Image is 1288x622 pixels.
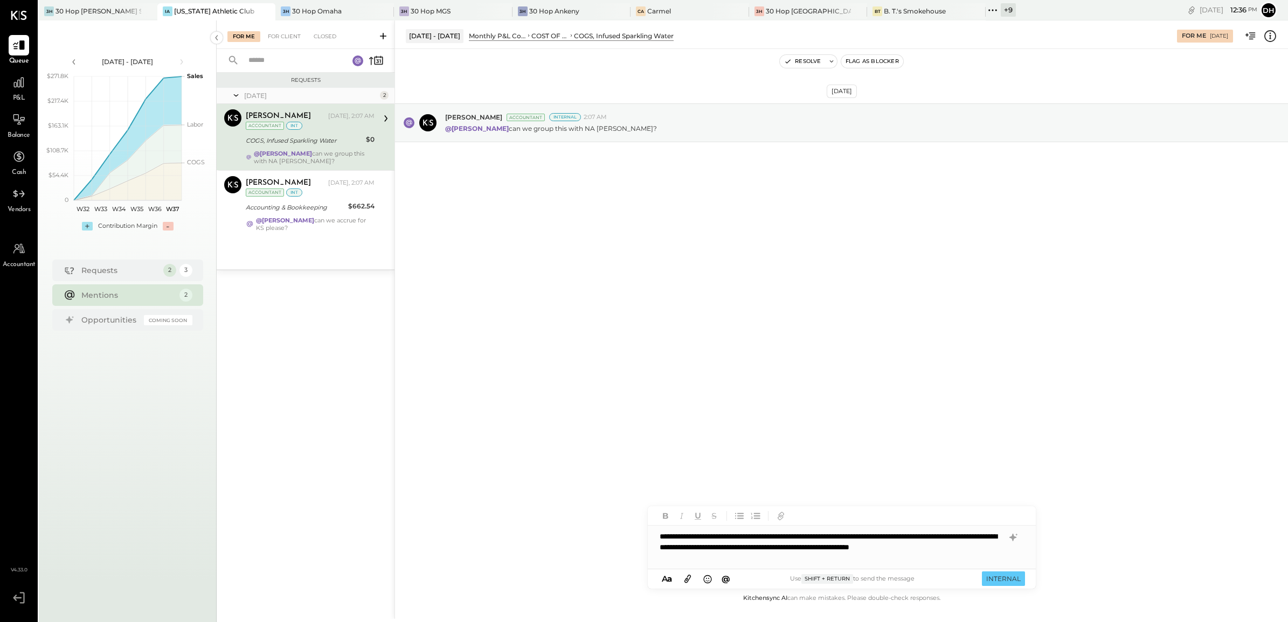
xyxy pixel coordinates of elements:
text: 0 [65,196,68,204]
button: Aa [659,573,676,585]
div: 3H [754,6,764,16]
div: 2 [380,91,389,100]
text: $217.4K [47,97,68,104]
button: Italic [675,509,689,523]
span: a [667,574,672,584]
a: Vendors [1,184,37,215]
button: Dh [1260,2,1277,19]
text: Labor [187,121,203,128]
div: - [163,222,174,230]
p: can we group this with NA [PERSON_NAME]? [445,124,657,133]
button: Add URL [774,509,788,523]
a: P&L [1,72,37,103]
button: @ [718,572,733,585]
div: + [82,222,93,230]
span: Accountant [3,260,36,270]
div: $662.54 [348,201,375,212]
div: B. T.'s Smokehouse [884,6,946,16]
div: BT [872,6,882,16]
div: For Me [1182,32,1206,40]
a: Accountant [1,239,37,270]
text: W35 [130,205,143,213]
div: can we accrue for KS please? [256,216,375,232]
a: Cash [1,146,37,178]
button: Ordered List [749,509,763,523]
div: COST OF GOODS SOLD (COGS) [531,31,569,40]
text: W34 [112,205,126,213]
div: Requests [81,265,158,276]
div: COGS, Infused Sparkling Water [246,135,363,146]
button: Unordered List [732,509,746,523]
div: Accountant [507,114,545,121]
div: [DATE] [1210,32,1228,40]
div: [DATE], 2:07 AM [328,179,375,187]
div: 3H [281,6,290,16]
span: [PERSON_NAME] [445,113,502,122]
div: Carmel [647,6,671,16]
div: can we group this with NA [PERSON_NAME]? [254,150,375,165]
div: [US_STATE] Athletic Club [174,6,254,16]
text: $108.7K [46,146,68,154]
div: 2 [179,289,192,302]
div: Contribution Margin [98,222,157,230]
div: 3H [399,6,409,16]
div: [DATE] - [DATE] [406,29,463,43]
div: IA [163,6,172,16]
div: copy link [1186,4,1197,16]
div: int [286,122,302,130]
div: 3 [179,264,192,277]
div: 2 [163,264,176,277]
div: [DATE] - [DATE] [82,57,174,66]
div: Monthly P&L Comparison [469,31,526,40]
a: Queue [1,35,37,66]
div: COGS, Infused Sparkling Water [574,31,674,40]
span: Cash [12,168,26,178]
div: [DATE] [1200,5,1257,15]
div: 30 Hop [GEOGRAPHIC_DATA] [766,6,851,16]
div: Accountant [246,122,284,130]
div: int [286,188,302,197]
strong: @[PERSON_NAME] [254,150,312,157]
text: W32 [76,205,89,213]
div: Accounting & Bookkeeping [246,202,345,213]
span: Balance [8,131,30,141]
text: COGS [187,158,205,166]
button: Flag as Blocker [841,55,903,68]
span: P&L [13,94,25,103]
div: For Me [227,31,260,42]
div: 3H [44,6,54,16]
div: [DATE] [244,91,377,100]
div: 30 Hop MGS [411,6,451,16]
span: Vendors [8,205,31,215]
button: INTERNAL [982,571,1025,586]
span: Queue [9,57,29,66]
div: Mentions [81,290,174,300]
text: $54.4K [49,171,68,179]
div: Internal [549,113,581,121]
button: Resolve [780,55,825,68]
button: Underline [691,509,705,523]
div: [DATE], 2:07 AM [328,112,375,121]
text: $163.1K [48,122,68,129]
strong: @[PERSON_NAME] [256,216,314,224]
text: W36 [148,205,161,213]
div: 30 Hop Omaha [292,6,342,16]
text: W37 [165,205,179,213]
text: W33 [94,205,107,213]
span: Shift + Return [801,574,853,584]
div: 30 Hop Ankeny [529,6,579,16]
a: Balance [1,109,37,141]
strong: @[PERSON_NAME] [445,124,509,132]
div: Accountant [246,188,284,197]
button: Bold [659,509,673,523]
div: [PERSON_NAME] [246,111,311,122]
div: 30 Hop [PERSON_NAME] Summit [56,6,141,16]
button: Strikethrough [707,509,721,523]
div: Use to send the message [733,574,971,584]
div: Coming Soon [144,315,192,325]
div: $0 [366,134,375,145]
div: [DATE] [827,85,857,98]
div: Opportunities [81,315,139,325]
div: 3H [518,6,528,16]
text: Sales [187,72,203,80]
